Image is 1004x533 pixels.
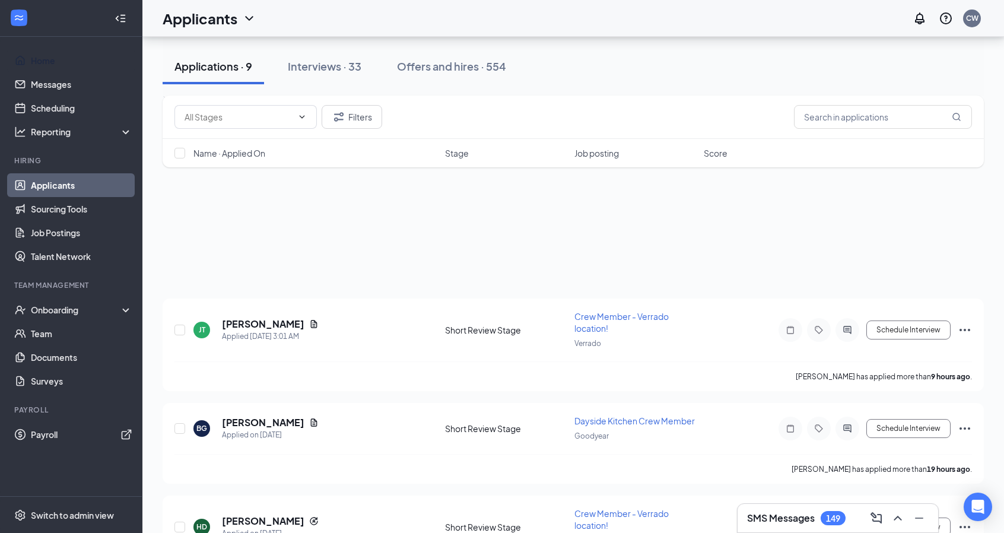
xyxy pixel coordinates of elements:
div: BG [196,423,207,433]
svg: Filter [332,110,346,124]
svg: MagnifyingGlass [952,112,961,122]
div: Applied on [DATE] [222,429,319,441]
svg: WorkstreamLogo [13,12,25,24]
button: Schedule Interview [866,419,951,438]
a: Surveys [31,369,132,393]
svg: Tag [812,424,826,433]
span: Job posting [574,147,619,159]
svg: ActiveChat [840,424,854,433]
b: 19 hours ago [927,465,970,474]
a: Team [31,322,132,345]
span: Name · Applied On [193,147,265,159]
span: Goodyear [574,432,609,440]
p: [PERSON_NAME] has applied more than . [796,372,972,382]
svg: Note [783,325,798,335]
svg: Notifications [913,11,927,26]
svg: Ellipses [958,323,972,337]
button: ComposeMessage [867,509,886,528]
div: Short Review Stage [445,521,567,533]
span: Verrado [574,339,601,348]
div: Applied [DATE] 3:01 AM [222,331,319,342]
svg: Reapply [309,516,319,526]
a: Messages [31,72,132,96]
div: Offers and hires · 554 [397,59,506,74]
a: Applicants [31,173,132,197]
button: Filter Filters [322,105,382,129]
svg: ChevronDown [297,112,307,122]
svg: Document [309,319,319,329]
b: 9 hours ago [931,372,970,381]
a: PayrollExternalLink [31,423,132,446]
h3: SMS Messages [747,512,815,525]
div: Onboarding [31,304,122,316]
button: ChevronUp [888,509,907,528]
div: Hiring [14,156,130,166]
svg: Analysis [14,126,26,138]
svg: Collapse [115,12,126,24]
div: Switch to admin view [31,509,114,521]
svg: ChevronDown [242,11,256,26]
div: 149 [826,513,840,524]
h5: [PERSON_NAME] [222,318,304,331]
svg: Minimize [912,511,926,525]
span: Dayside Kitchen Crew Member [574,415,695,426]
button: Schedule Interview [866,321,951,340]
svg: Tag [812,325,826,335]
h1: Applicants [163,8,237,28]
div: Applications · 9 [174,59,252,74]
svg: Document [309,418,319,427]
p: [PERSON_NAME] has applied more than . [792,464,972,474]
svg: UserCheck [14,304,26,316]
h5: [PERSON_NAME] [222,515,304,528]
span: Score [704,147,727,159]
a: Home [31,49,132,72]
a: Job Postings [31,221,132,245]
div: Payroll [14,405,130,415]
h5: [PERSON_NAME] [222,416,304,429]
input: Search in applications [794,105,972,129]
a: Talent Network [31,245,132,268]
a: Sourcing Tools [31,197,132,221]
a: Scheduling [31,96,132,120]
button: Minimize [910,509,929,528]
span: Crew Member - Verrado location! [574,508,669,531]
svg: Settings [14,509,26,521]
svg: ChevronUp [891,511,905,525]
div: Short Review Stage [445,423,567,434]
svg: Note [783,424,798,433]
div: Reporting [31,126,133,138]
div: Open Intercom Messenger [964,493,992,521]
span: Crew Member - Verrado location! [574,311,669,334]
svg: ActiveChat [840,325,854,335]
div: JT [199,325,205,335]
svg: ComposeMessage [869,511,884,525]
div: Short Review Stage [445,324,567,336]
div: HD [196,522,207,532]
div: Team Management [14,280,130,290]
svg: QuestionInfo [939,11,953,26]
div: CW [966,13,978,23]
a: Documents [31,345,132,369]
input: All Stages [185,110,293,123]
svg: Ellipses [958,421,972,436]
div: Interviews · 33 [288,59,361,74]
span: Stage [445,147,469,159]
